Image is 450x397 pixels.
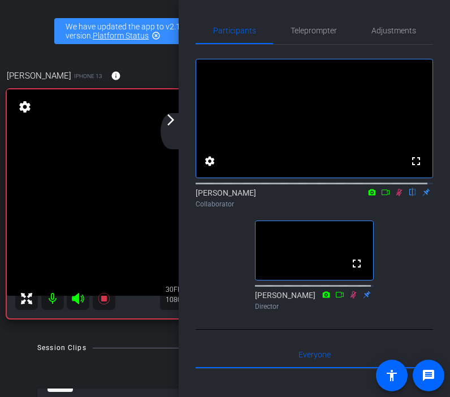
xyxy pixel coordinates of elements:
div: Director [255,301,374,312]
span: Everyone [298,351,331,359]
div: 30 [166,285,194,294]
mat-icon: settings [17,100,33,114]
mat-icon: accessibility [385,369,399,382]
div: Session Clips [37,342,86,353]
mat-icon: fullscreen [409,154,423,168]
div: [PERSON_NAME] [255,290,374,312]
mat-icon: flip [406,187,419,197]
div: [PERSON_NAME] [196,187,433,209]
div: 1080P [166,295,194,304]
div: We have updated the app to v2.15.0. Please make sure the mobile user has the newest version. [54,18,396,44]
mat-icon: fullscreen [350,257,364,270]
span: Participants [213,27,256,34]
span: FPS [174,286,185,294]
span: Teleprompter [291,27,337,34]
span: iPhone 13 [74,72,102,80]
mat-icon: arrow_forward_ios [164,113,178,127]
div: Collaborator [196,199,433,209]
mat-icon: settings [203,154,217,168]
a: Platform Status [93,31,149,40]
mat-icon: info [111,71,121,81]
span: [PERSON_NAME] [7,70,71,82]
mat-icon: message [422,369,435,382]
span: Adjustments [371,27,416,34]
mat-icon: highlight_off [152,31,161,40]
